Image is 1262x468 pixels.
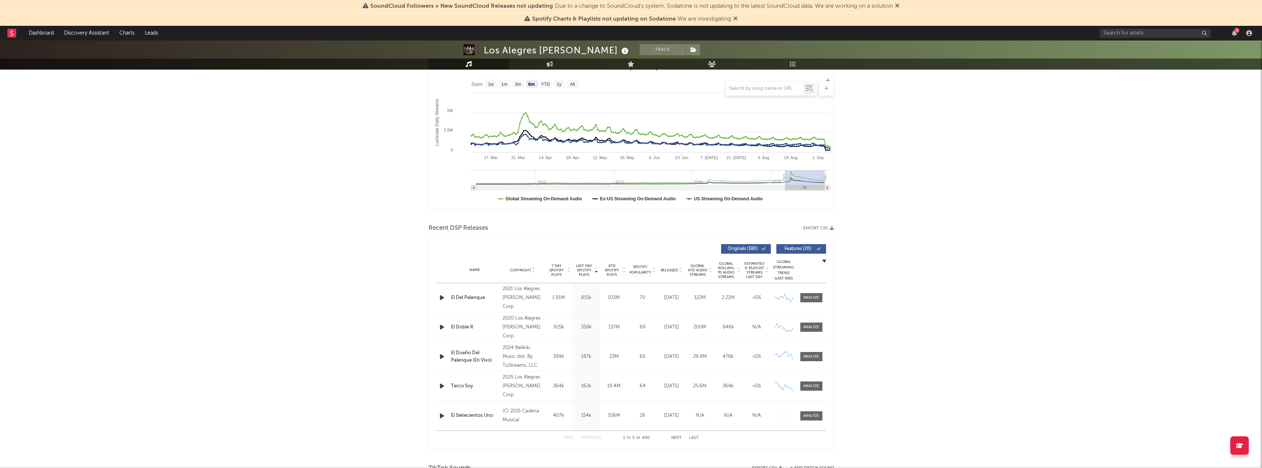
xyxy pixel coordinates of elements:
input: Search for artists [1100,29,1210,38]
div: 200M [688,324,712,331]
a: El Dueño Del Palenque (En Vivo) [451,349,499,364]
button: 8 [1232,30,1237,36]
a: Dashboard [24,26,59,41]
text: 17. Mar [484,155,498,160]
span: Estimated % Playlist Streams Last Day [744,261,765,279]
div: N/A [716,412,741,419]
text: Luminate Daily Streams [434,99,440,146]
button: Previous [582,436,601,440]
div: 1.91M [547,294,571,302]
button: First [564,436,574,440]
text: 14. Apr [539,155,552,160]
span: Recent DSP Releases [429,224,488,233]
button: Last [689,436,699,440]
a: Charts [114,26,140,41]
div: 154k [574,412,598,419]
span: Dismiss [895,3,899,9]
text: 23. Jun [675,155,688,160]
span: Copyright [510,268,531,272]
text: Global Streaming On-Demand Audio [506,196,582,201]
div: (C) 2015 Cadena Musical [503,407,543,425]
span: Global ATD Audio Streams [688,264,708,277]
span: : Due to a change to SoundCloud's system, Sodatone is not updating to the latest SoundCloud data.... [370,3,893,9]
div: 1 5 400 [616,434,657,443]
span: Features ( 20 ) [781,247,815,251]
div: N/A [744,412,769,419]
div: 29.8M [688,353,712,360]
div: 187k [574,353,598,360]
div: 399k [547,353,571,360]
div: [DATE] [659,353,684,360]
span: Spotify Charts & Playlists not updating on Sodatone [532,16,676,22]
text: 0 [450,148,452,152]
div: <5% [744,383,769,390]
text: Ex-US Streaming On-Demand Audio [600,196,676,201]
div: 106M [602,412,626,419]
div: [DATE] [659,324,684,331]
text: 1. Sep [812,155,824,160]
div: Global Streaming Trend (Last 60D) [773,259,795,281]
div: 28 [630,412,656,419]
a: Discovery Assistant [59,26,114,41]
text: US Streaming On-Demand Audio [694,196,763,201]
div: 69 [630,324,656,331]
div: 70 [630,294,656,302]
a: Leads [140,26,163,41]
div: 364k [547,383,571,390]
div: 407k [547,412,571,419]
div: 25.6M [688,383,712,390]
a: Terco Soy [451,383,499,390]
span: 7 Day Spotify Plays [547,264,566,277]
div: 8 [1234,28,1240,33]
span: SoundCloud Followers + New SoundCloud Releases not updating [370,3,553,9]
a: El Del Palenque [451,294,499,302]
span: of [636,436,640,440]
text: 26. May [620,155,635,160]
div: 478k [716,353,741,360]
div: 946k [716,324,741,331]
div: 64 [630,383,656,390]
text: 9. Jun [649,155,660,160]
div: N/A [744,324,769,331]
span: Global Rolling 7D Audio Streams [716,261,736,279]
text: 21. [DATE] [726,155,746,160]
div: <5% [744,353,769,360]
div: 23M [602,353,626,360]
a: El Sietecientos Uno [451,412,499,419]
text: 7. [DATE] [700,155,717,160]
div: 2025 Los Alegres [PERSON_NAME] Corp [503,373,543,400]
div: 65 [630,353,656,360]
div: [DATE] [659,412,684,419]
div: 162k [574,383,598,390]
div: 364k [716,383,741,390]
input: Search by song name or URL [726,86,803,92]
text: 2.5M [444,128,452,132]
div: [DATE] [659,383,684,390]
span: Spotify Popularity [629,264,651,275]
button: Originals(380) [721,244,771,254]
button: Export CSV [803,226,834,231]
text: 18. Aug [784,155,797,160]
a: El Doble R [451,324,499,331]
span: ATD Spotify Plays [602,264,622,277]
svg: Luminate Daily Consumption [429,61,833,209]
div: 925k [547,324,571,331]
button: Next [671,436,682,440]
span: Originals ( 380 ) [726,247,760,251]
div: 122M [688,294,712,302]
div: Name [451,267,499,273]
div: 2.22M [716,294,741,302]
div: N/A [688,412,712,419]
text: 28. Apr [566,155,579,160]
div: 103M [602,294,626,302]
span: to [626,436,631,440]
div: 359k [574,324,598,331]
text: 31. Mar [511,155,525,160]
button: Features(20) [776,244,826,254]
text: 5M [447,108,452,113]
div: [DATE] [659,294,684,302]
text: 12. May [592,155,607,160]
